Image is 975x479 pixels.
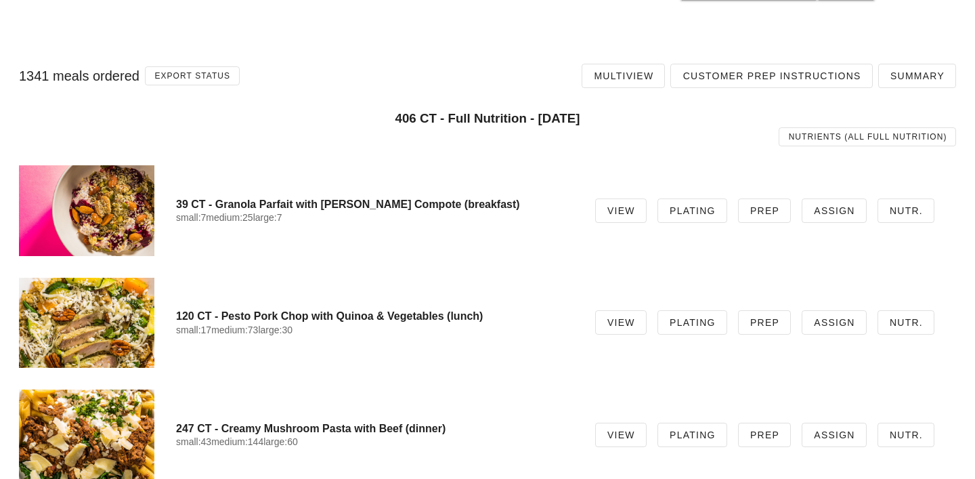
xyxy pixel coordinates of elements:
[813,317,855,328] span: Assign
[669,317,716,328] span: Plating
[607,317,635,328] span: View
[788,132,947,142] span: Nutrients (all Full Nutrition)
[176,212,206,223] span: small:7
[738,310,791,335] a: Prep
[877,199,934,223] a: Nutr.
[176,198,573,211] h4: 39 CT - Granola Parfait with [PERSON_NAME] Compote (breakfast)
[176,310,573,322] h4: 120 CT - Pesto Pork Chop with Quinoa & Vegetables (lunch)
[889,430,923,440] span: Nutr.
[211,436,263,447] span: medium:144
[802,423,867,447] a: Assign
[802,199,867,223] a: Assign
[176,422,573,435] h4: 247 CT - Creamy Mushroom Pasta with Beef (dinner)
[738,199,791,223] a: Prep
[211,325,258,335] span: medium:73
[750,430,779,440] span: Prep
[877,423,934,447] a: Nutr.
[750,205,779,216] span: Prep
[595,199,647,223] a: View
[607,205,635,216] span: View
[813,430,855,440] span: Assign
[890,70,945,81] span: Summary
[738,423,791,447] a: Prep
[19,111,956,126] h3: 406 CT - Full Nutrition - [DATE]
[669,430,716,440] span: Plating
[593,70,653,81] span: Multiview
[802,310,867,335] a: Assign
[813,205,855,216] span: Assign
[19,68,139,83] span: 1341 meals ordered
[206,212,253,223] span: medium:25
[889,317,923,328] span: Nutr.
[145,66,240,85] button: Export Status
[258,325,292,335] span: large:30
[657,310,727,335] a: Plating
[595,423,647,447] a: View
[682,70,861,81] span: Customer Prep Instructions
[176,325,211,335] span: small:17
[253,212,282,223] span: large:7
[657,423,727,447] a: Plating
[878,64,956,88] a: Summary
[670,64,872,88] a: Customer Prep Instructions
[595,310,647,335] a: View
[669,205,716,216] span: Plating
[657,199,727,223] a: Plating
[607,430,635,440] span: View
[889,205,923,216] span: Nutr.
[750,317,779,328] span: Prep
[877,310,934,335] a: Nutr.
[154,71,230,81] span: Export Status
[263,436,298,447] span: large:60
[176,436,211,447] span: small:43
[779,127,956,146] a: Nutrients (all Full Nutrition)
[582,64,665,88] a: Multiview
